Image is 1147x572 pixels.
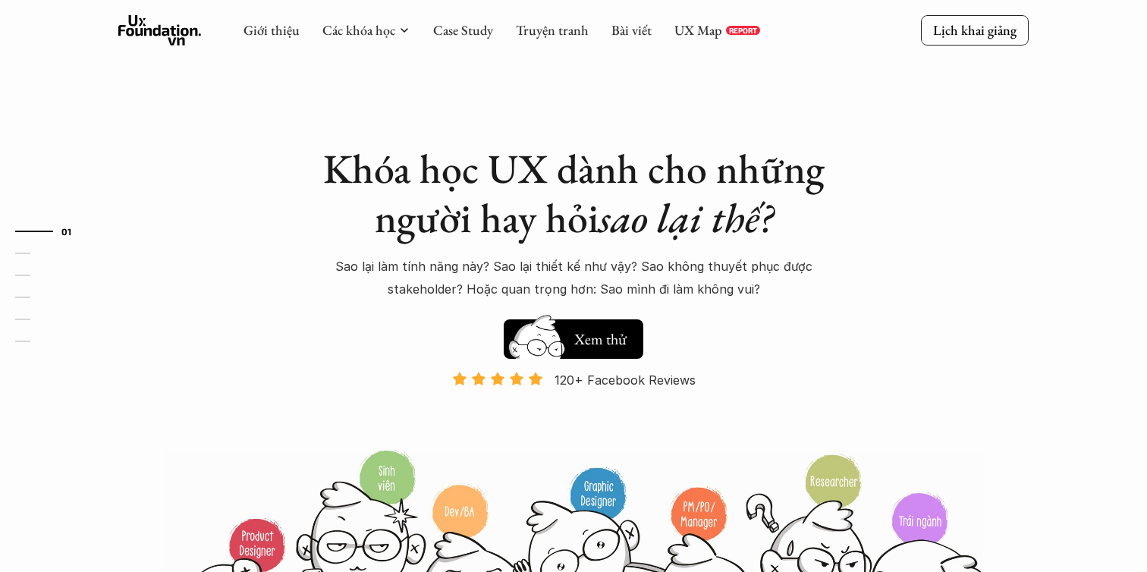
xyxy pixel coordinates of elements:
[921,15,1029,45] a: Lịch khai giảng
[433,21,493,39] a: Case Study
[61,225,72,236] strong: 01
[674,21,722,39] a: UX Map
[322,21,395,39] a: Các khóa học
[244,21,300,39] a: Giới thiệu
[504,312,643,359] a: Xem thử
[572,328,628,350] h5: Xem thử
[308,144,839,243] h1: Khóa học UX dành cho những người hay hỏi
[438,371,709,448] a: 120+ Facebook Reviews
[729,26,757,35] p: REPORT
[599,191,773,244] em: sao lại thế?
[516,21,589,39] a: Truyện tranh
[611,21,652,39] a: Bài viết
[15,222,87,240] a: 01
[555,369,696,391] p: 120+ Facebook Reviews
[933,21,1017,39] p: Lịch khai giảng
[308,255,839,301] p: Sao lại làm tính năng này? Sao lại thiết kế như vậy? Sao không thuyết phục được stakeholder? Hoặc...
